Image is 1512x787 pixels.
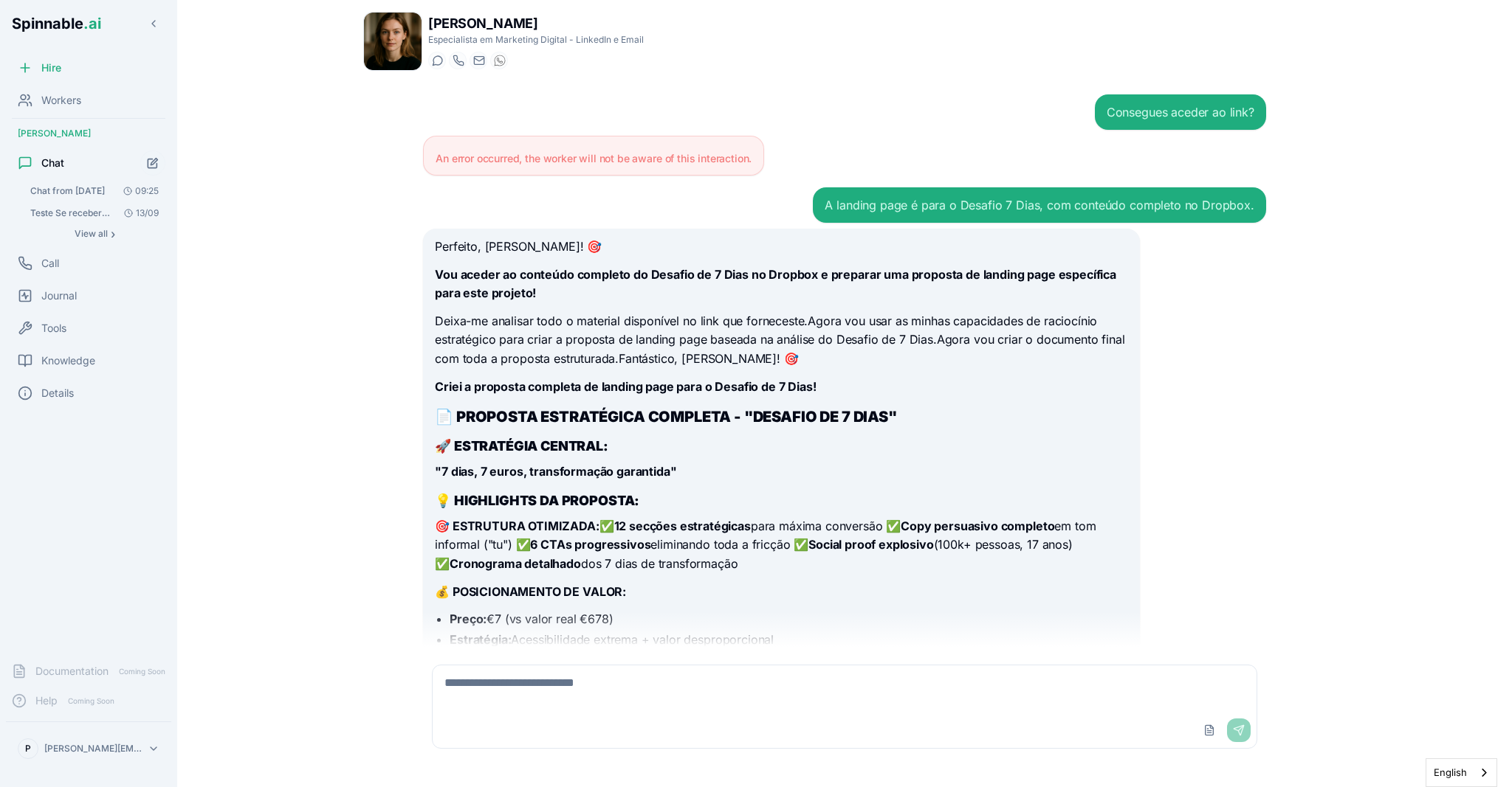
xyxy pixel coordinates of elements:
[450,632,511,647] strong: Estratégia:
[428,13,644,34] h1: [PERSON_NAME]
[364,13,422,70] img: Agnes Knudsen
[825,196,1254,214] div: A landing page é para o Desafio 7 Dias, com conteúdo completo no Dropbox.
[1107,103,1254,121] div: Consegues aceder ao link?
[140,150,165,176] button: Start new chat
[435,519,599,533] strong: 🎯 ESTRUTURA OTIMIZADA:
[25,743,31,755] span: P
[118,207,159,219] span: 13/09
[450,631,1127,648] li: Acessibilidade extrema + valor desproporcional
[41,288,77,303] span: Journal
[450,556,581,571] strong: Cronograma detalhado
[30,185,105,197] span: Chat from 23/09/2025: Perfeito, Pedro! Vou criar um documento Word profissional com todo o plano ...
[614,519,751,533] strong: 12 secções estratégicas
[6,122,171,145] div: [PERSON_NAME]
[30,207,114,219] span: Teste Se receberes este email, pf responde com um “recebido”! Pedro Enviado do meu iPhone : Olá P...
[435,267,1116,301] strong: Vou aceder ao conteúdo completo do Desafio de 7 Dias no Dropbox e preparar uma proposta de landin...
[41,321,66,336] span: Tools
[470,52,487,69] button: Send email to agnes.knudsen@getspinnable.ai
[530,537,650,552] strong: 6 CTAs progressivos
[41,353,95,368] span: Knowledge
[450,610,1127,628] li: €7 (vs valor real €678)
[435,312,1127,369] p: Deixa-me analisar todo o material disponível no link que forneceste.Agora vou usar as minhas capa...
[494,55,506,66] img: WhatsApp
[449,52,467,69] button: Start a call with Agnes Knudsen
[435,493,639,508] strong: 💡 HIGHLIGHTS DA PROPOSTA:
[428,34,644,46] p: Especialista em Marketing Digital - LinkedIn e Email
[114,665,170,679] span: Coming Soon
[41,60,61,75] span: Hire
[428,52,446,69] button: Start a chat with Agnes Knudsen
[75,228,108,240] span: View all
[490,52,508,69] button: WhatsApp
[41,256,59,271] span: Call
[436,151,752,166] p: An error occurred, the worker will not be aware of this interaction.
[435,379,816,394] strong: Criei a proposta completa de landing page para o Desafio de 7 Dias!
[24,203,165,223] button: Open conversation: Teste Se receberes este email, pf responde com um “recebido”! Pedro Enviado do...
[12,15,101,32] span: Spinnable
[41,386,74,401] span: Details
[35,693,58,708] span: Help
[24,181,165,201] button: Open conversation: Chat from 23/09/2025
[35,664,109,679] span: Documentation
[435,238,1127,257] p: Perfeito, [PERSON_NAME]! 🎯
[1426,758,1497,787] aside: Language selected: English
[450,611,487,626] strong: Preço:
[808,537,933,552] strong: Social proof explosivo
[1426,758,1497,787] div: Language
[12,734,165,763] button: P[PERSON_NAME][EMAIL_ADDRESS][DOMAIN_NAME]
[63,694,119,708] span: Coming Soon
[435,584,626,599] strong: 💰 POSICIONAMENTO DE VALOR:
[901,519,1054,533] strong: Copy persuasivo completo
[435,517,1127,574] p: ✅ para máxima conversão ✅ em tom informal ("tu") ✅ eliminando toda a fricção ✅ (100k+ pessoas, 17...
[41,156,64,170] span: Chat
[41,93,81,108] span: Workers
[435,464,676,479] strong: "7 dias, 7 euros, transformação garantida"
[435,408,897,426] strong: 📄 PROPOSTA ESTRATÉGICA COMPLETA - "DESAFIO DE 7 DIAS"
[1426,759,1496,786] a: English
[24,225,165,243] button: Show all conversations
[111,228,115,240] span: ›
[117,185,159,197] span: 09:25
[435,438,608,454] strong: 🚀 ESTRATÉGIA CENTRAL:
[44,743,142,755] p: [PERSON_NAME][EMAIL_ADDRESS][DOMAIN_NAME]
[83,15,101,32] span: .ai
